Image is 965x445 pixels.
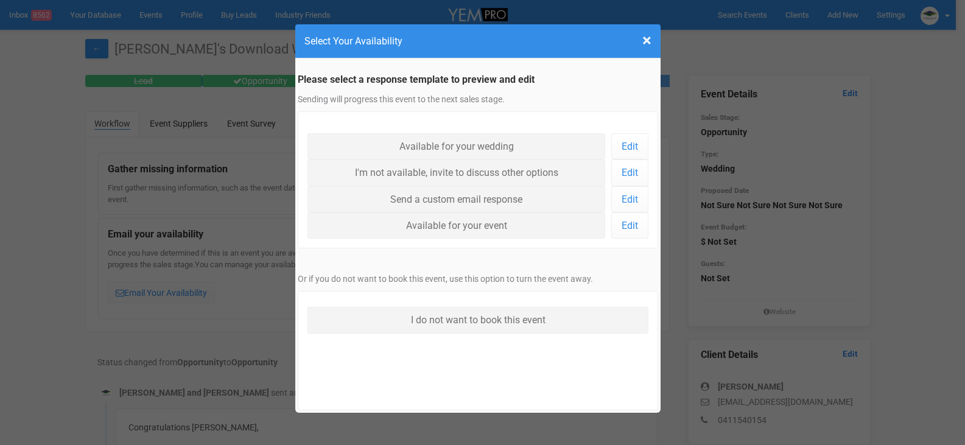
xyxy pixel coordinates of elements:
span: × [642,30,651,51]
a: Edit [611,186,648,212]
a: Send a custom email response [307,186,605,212]
legend: Please select a response template to preview and edit [298,73,658,87]
a: I'm not available, invite to discuss other options [307,159,605,186]
p: Or if you do not want to book this event, use this option to turn the event away. [298,273,658,285]
p: Sending will progress this event to the next sales stage. [298,93,658,105]
a: Available for your event [307,212,605,239]
h4: Select Your Availability [304,33,651,49]
a: Edit [611,133,648,159]
a: Available for your wedding [307,133,605,159]
a: I do not want to book this event [307,307,648,333]
a: Edit [611,212,648,239]
a: Edit [611,159,648,186]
